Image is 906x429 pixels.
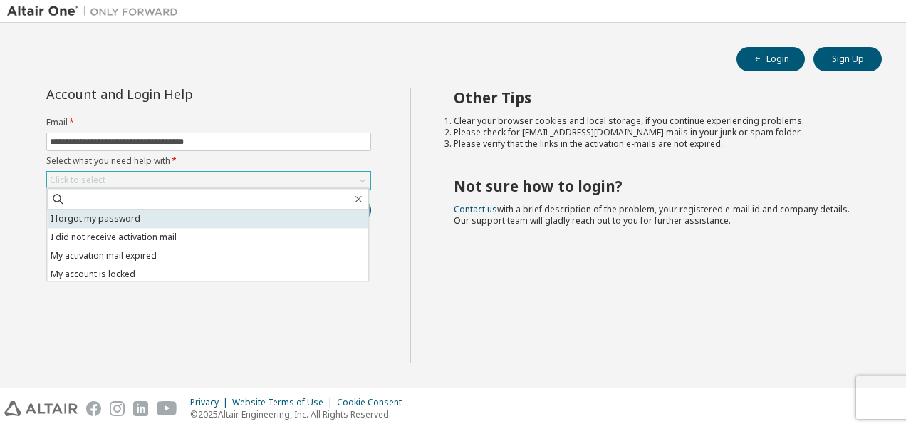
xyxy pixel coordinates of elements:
[454,177,857,195] h2: Not sure how to login?
[454,115,857,127] li: Clear your browser cookies and local storage, if you continue experiencing problems.
[736,47,805,71] button: Login
[110,401,125,416] img: instagram.svg
[86,401,101,416] img: facebook.svg
[4,401,78,416] img: altair_logo.svg
[7,4,185,19] img: Altair One
[157,401,177,416] img: youtube.svg
[47,172,370,189] div: Click to select
[454,138,857,150] li: Please verify that the links in the activation e-mails are not expired.
[454,127,857,138] li: Please check for [EMAIL_ADDRESS][DOMAIN_NAME] mails in your junk or spam folder.
[47,210,368,228] li: I forgot my password
[133,401,148,416] img: linkedin.svg
[46,88,306,100] div: Account and Login Help
[46,155,371,167] label: Select what you need help with
[454,203,497,215] a: Contact us
[232,397,337,408] div: Website Terms of Use
[190,408,410,420] p: © 2025 Altair Engineering, Inc. All Rights Reserved.
[190,397,232,408] div: Privacy
[46,117,371,128] label: Email
[50,175,105,186] div: Click to select
[337,397,410,408] div: Cookie Consent
[454,203,850,227] span: with a brief description of the problem, your registered e-mail id and company details. Our suppo...
[813,47,882,71] button: Sign Up
[454,88,857,107] h2: Other Tips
